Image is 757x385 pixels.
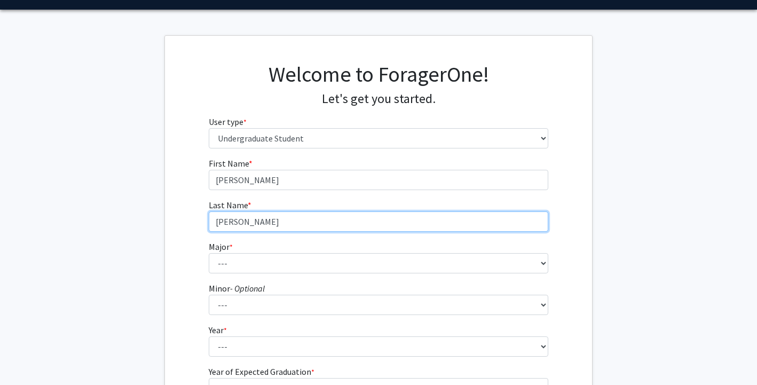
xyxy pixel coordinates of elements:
[209,91,549,107] h4: Let's get you started.
[209,240,233,253] label: Major
[209,115,247,128] label: User type
[8,337,45,377] iframe: Chat
[209,282,265,295] label: Minor
[230,283,265,294] i: - Optional
[209,61,549,87] h1: Welcome to ForagerOne!
[209,365,314,378] label: Year of Expected Graduation
[209,324,227,336] label: Year
[209,200,248,210] span: Last Name
[209,158,249,169] span: First Name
